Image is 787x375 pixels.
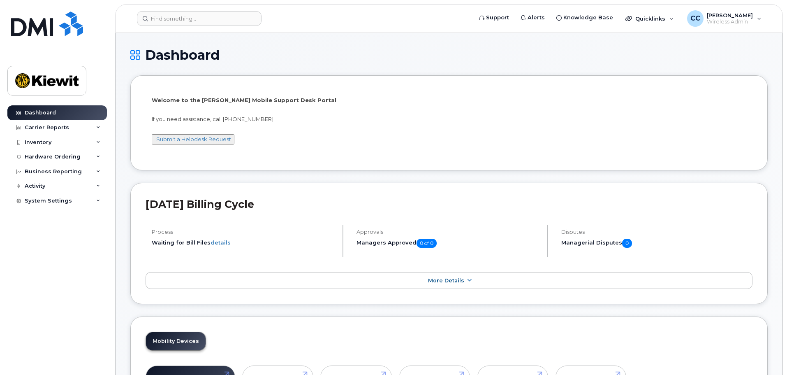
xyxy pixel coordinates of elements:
[146,332,206,350] a: Mobility Devices
[561,229,752,235] h4: Disputes
[152,134,234,144] button: Submit a Helpdesk Request
[356,229,540,235] h4: Approvals
[130,48,768,62] h1: Dashboard
[428,277,464,284] span: More Details
[211,239,231,246] a: details
[146,198,752,210] h2: [DATE] Billing Cycle
[561,239,752,248] h5: Managerial Disputes
[152,239,336,247] li: Waiting for Bill Files
[152,229,336,235] h4: Process
[356,239,540,248] h5: Managers Approved
[156,136,231,142] a: Submit a Helpdesk Request
[152,115,746,123] p: If you need assistance, call [PHONE_NUMBER]
[417,239,437,248] span: 0 of 0
[622,239,632,248] span: 0
[152,96,746,104] p: Welcome to the [PERSON_NAME] Mobile Support Desk Portal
